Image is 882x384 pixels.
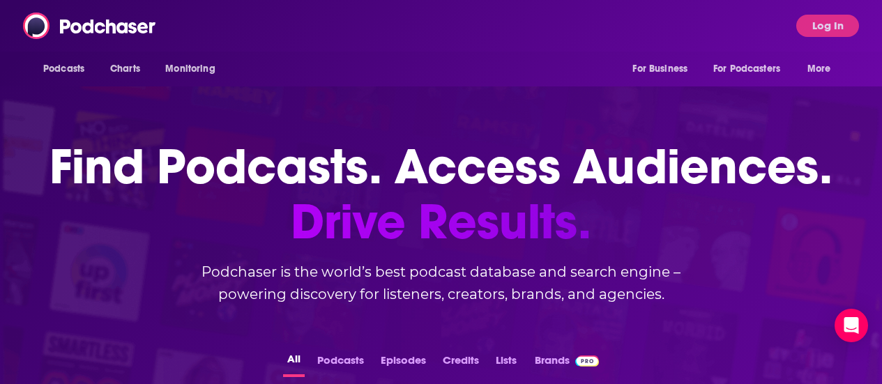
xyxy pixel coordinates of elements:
button: Episodes [377,350,430,377]
h1: Find Podcasts. Access Audiences. [50,139,832,249]
button: Lists [492,350,521,377]
h2: Podchaser is the world’s best podcast database and search engine – powering discovery for listene... [162,261,720,305]
button: open menu [704,56,800,82]
span: For Podcasters [713,59,780,79]
span: For Business [632,59,687,79]
button: open menu [623,56,705,82]
button: Podcasts [313,350,368,377]
button: open menu [155,56,233,82]
button: open menu [33,56,102,82]
a: BrandsPodchaser Pro [535,350,600,377]
a: Charts [101,56,149,82]
img: Podchaser Pro [575,355,600,367]
button: Log In [796,15,859,37]
span: Drive Results. [50,194,832,249]
button: Credits [439,350,483,377]
span: Monitoring [165,59,215,79]
span: Charts [110,59,140,79]
button: open menu [798,56,849,82]
button: All [283,350,305,377]
span: More [807,59,831,79]
img: Podchaser - Follow, Share and Rate Podcasts [23,13,157,39]
div: Open Intercom Messenger [835,309,868,342]
span: Podcasts [43,59,84,79]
